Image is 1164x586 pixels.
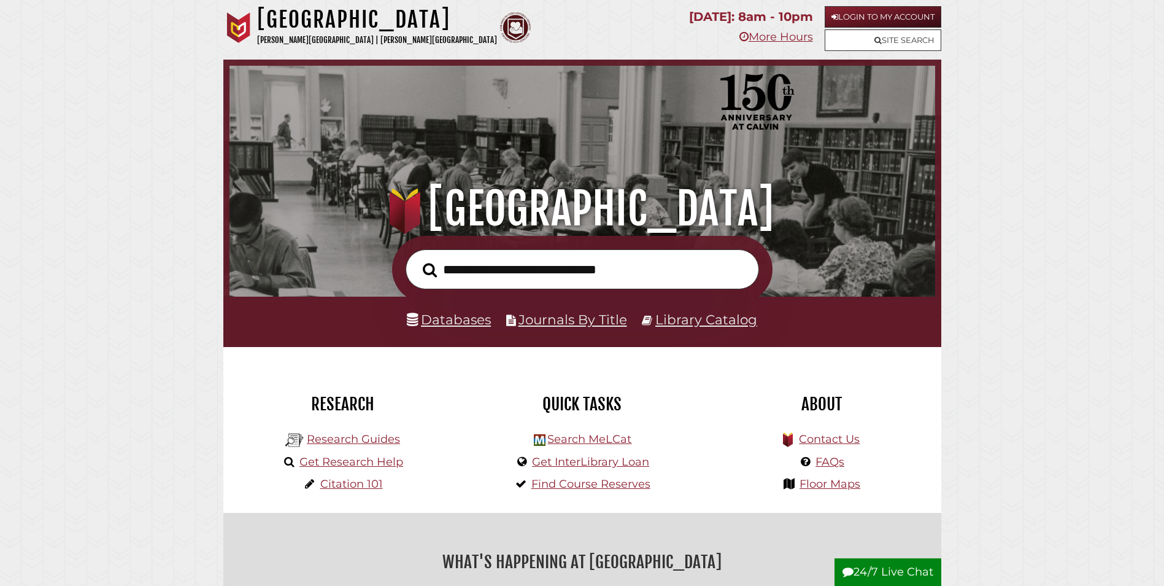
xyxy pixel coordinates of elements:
h2: Quick Tasks [472,394,693,415]
a: Citation 101 [320,477,383,491]
a: Floor Maps [800,477,860,491]
a: Contact Us [799,432,860,446]
a: Library Catalog [655,311,757,327]
h1: [GEOGRAPHIC_DATA] [247,182,917,236]
p: [DATE]: 8am - 10pm [689,6,813,28]
a: FAQs [815,455,844,469]
a: Get Research Help [299,455,403,469]
a: More Hours [739,30,813,44]
img: Hekman Library Logo [285,431,304,450]
h1: [GEOGRAPHIC_DATA] [257,6,497,33]
img: Calvin University [223,12,254,43]
a: Get InterLibrary Loan [532,455,649,469]
a: Journals By Title [518,311,627,327]
a: Research Guides [307,432,400,446]
i: Search [423,262,437,278]
p: [PERSON_NAME][GEOGRAPHIC_DATA] | [PERSON_NAME][GEOGRAPHIC_DATA] [257,33,497,47]
a: Find Course Reserves [531,477,650,491]
h2: About [711,394,932,415]
a: Login to My Account [825,6,941,28]
h2: What's Happening at [GEOGRAPHIC_DATA] [233,548,932,576]
a: Site Search [825,29,941,51]
img: Hekman Library Logo [534,434,545,446]
h2: Research [233,394,453,415]
img: Calvin Theological Seminary [500,12,531,43]
a: Databases [407,311,491,327]
a: Search MeLCat [547,432,631,446]
button: Search [417,259,443,281]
